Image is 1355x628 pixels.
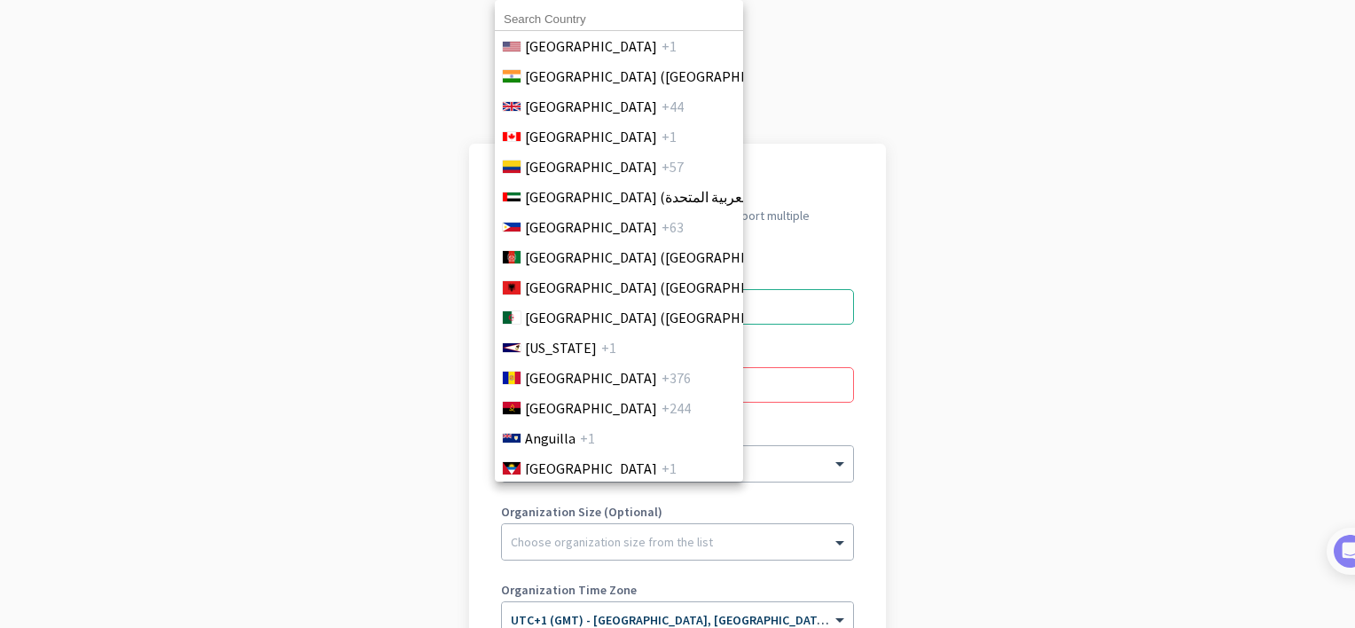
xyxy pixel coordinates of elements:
[525,186,805,208] span: [GEOGRAPHIC_DATA] (‫الإمارات العربية المتحدة‬‎)
[662,126,677,147] span: +1
[662,216,684,238] span: +63
[662,35,677,57] span: +1
[525,307,802,328] span: [GEOGRAPHIC_DATA] (‫[GEOGRAPHIC_DATA]‬‎)
[662,367,691,389] span: +376
[525,216,657,238] span: [GEOGRAPHIC_DATA]
[525,126,657,147] span: [GEOGRAPHIC_DATA]
[525,397,657,419] span: [GEOGRAPHIC_DATA]
[580,428,595,449] span: +1
[525,96,657,117] span: [GEOGRAPHIC_DATA]
[601,337,616,358] span: +1
[662,156,684,177] span: +57
[495,8,743,31] input: Search Country
[662,96,684,117] span: +44
[525,428,576,449] span: Anguilla
[525,367,657,389] span: [GEOGRAPHIC_DATA]
[662,458,677,479] span: +1
[525,337,597,358] span: [US_STATE]
[525,458,657,479] span: [GEOGRAPHIC_DATA]
[662,397,691,419] span: +244
[525,277,802,298] span: [GEOGRAPHIC_DATA] ([GEOGRAPHIC_DATA])
[525,66,802,87] span: [GEOGRAPHIC_DATA] ([GEOGRAPHIC_DATA])
[525,35,657,57] span: [GEOGRAPHIC_DATA]
[525,156,657,177] span: [GEOGRAPHIC_DATA]
[525,247,802,268] span: [GEOGRAPHIC_DATA] (‫[GEOGRAPHIC_DATA]‬‎)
